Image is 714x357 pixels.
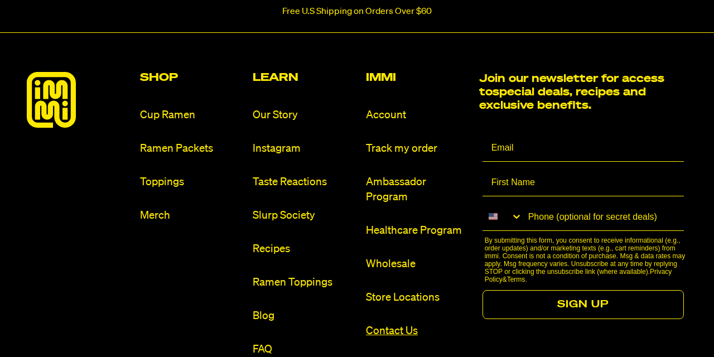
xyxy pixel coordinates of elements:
[483,290,684,319] button: SIGN UP
[507,276,525,283] a: Terms
[140,175,244,190] a: Toppings
[253,208,357,223] a: Slurp Society
[253,175,357,190] a: Taste Reactions
[366,290,470,305] a: Store Locations
[483,134,684,162] input: Email
[253,72,357,83] h2: Learn
[366,108,470,123] a: Account
[366,257,470,272] a: Wholesale
[282,7,432,17] p: Free U.S Shipping on Orders Over $60
[479,72,672,112] h2: Join our newsletter for access to special deals, recipes and exclusive benefits.
[253,141,357,156] a: Instagram
[140,208,244,223] a: Merch
[253,342,357,357] a: FAQ
[27,72,76,128] img: immieats
[485,268,672,283] a: Privacy Policy
[6,307,105,351] iframe: Marketing Popup
[366,324,470,339] a: Contact Us
[140,72,244,83] h2: Shop
[489,212,498,221] img: United States
[253,275,357,290] a: Ramen Toppings
[366,175,470,205] a: Ambassador Program
[140,108,244,123] a: Cup Ramen
[483,203,523,230] button: Search Countries
[485,237,687,283] p: By submitting this form, you consent to receive informational (e.g., order updates) and/or market...
[253,108,357,123] a: Our Story
[366,141,470,156] a: Track my order
[253,242,357,257] a: Recipes
[483,168,684,196] input: First Name
[366,72,470,83] h2: Immi
[140,141,244,156] a: Ramen Packets
[253,308,357,324] a: Blog
[523,203,684,230] input: Phone (optional for secret deals)
[366,223,470,238] a: Healthcare Program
